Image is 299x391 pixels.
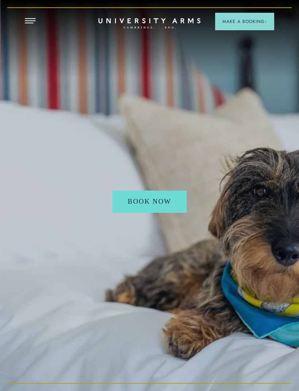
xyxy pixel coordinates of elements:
[112,191,186,212] a: Book Now
[98,18,201,29] a: Home
[264,20,267,23] img: Arrow icon
[215,13,274,30] button: Make a BookingArrow icon
[25,18,36,24] button: Open Menu
[222,18,267,25] span: Make a Booking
